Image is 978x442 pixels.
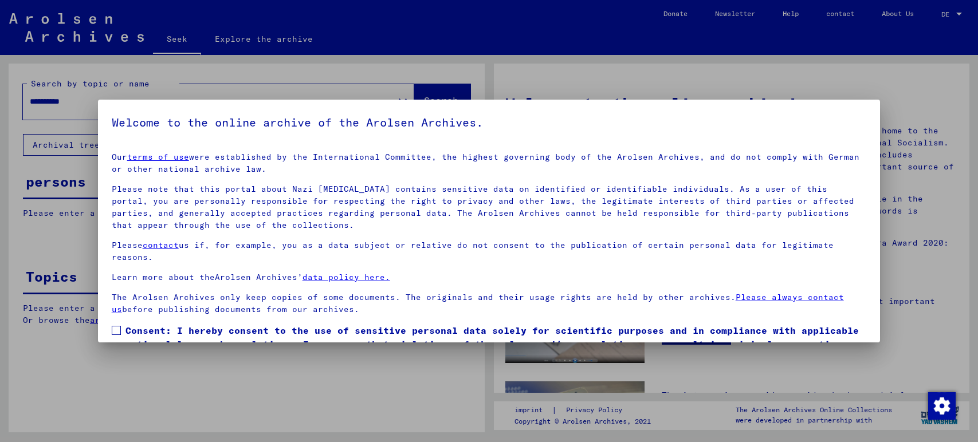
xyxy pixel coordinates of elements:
[928,392,956,420] img: Zustimmung ändern
[125,325,859,350] font: Consent: I hereby consent to the use of sensitive personal data solely for scientific purposes an...
[112,292,736,302] font: The Arolsen Archives only keep copies of some documents. The originals and their usage rights are...
[143,240,179,250] a: contact
[122,304,359,314] font: before publishing documents from our archives.
[112,152,127,162] font: Our
[112,240,834,262] font: us if, for example, you as a data subject or relative do not consent to the publication of certai...
[127,152,189,162] a: terms of use
[112,240,143,250] font: Please
[112,152,859,174] font: were established by the International Committee, the highest governing body of the Arolsen Archiv...
[112,184,854,230] font: Please note that this portal about Nazi [MEDICAL_DATA] contains sensitive data on identified or i...
[112,115,483,129] font: Welcome to the online archive of the Arolsen Archives.
[303,272,390,282] a: data policy here.
[112,272,215,282] font: Learn more about the
[215,272,303,282] font: Arolsen Archives’
[112,292,844,314] a: Please always contact us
